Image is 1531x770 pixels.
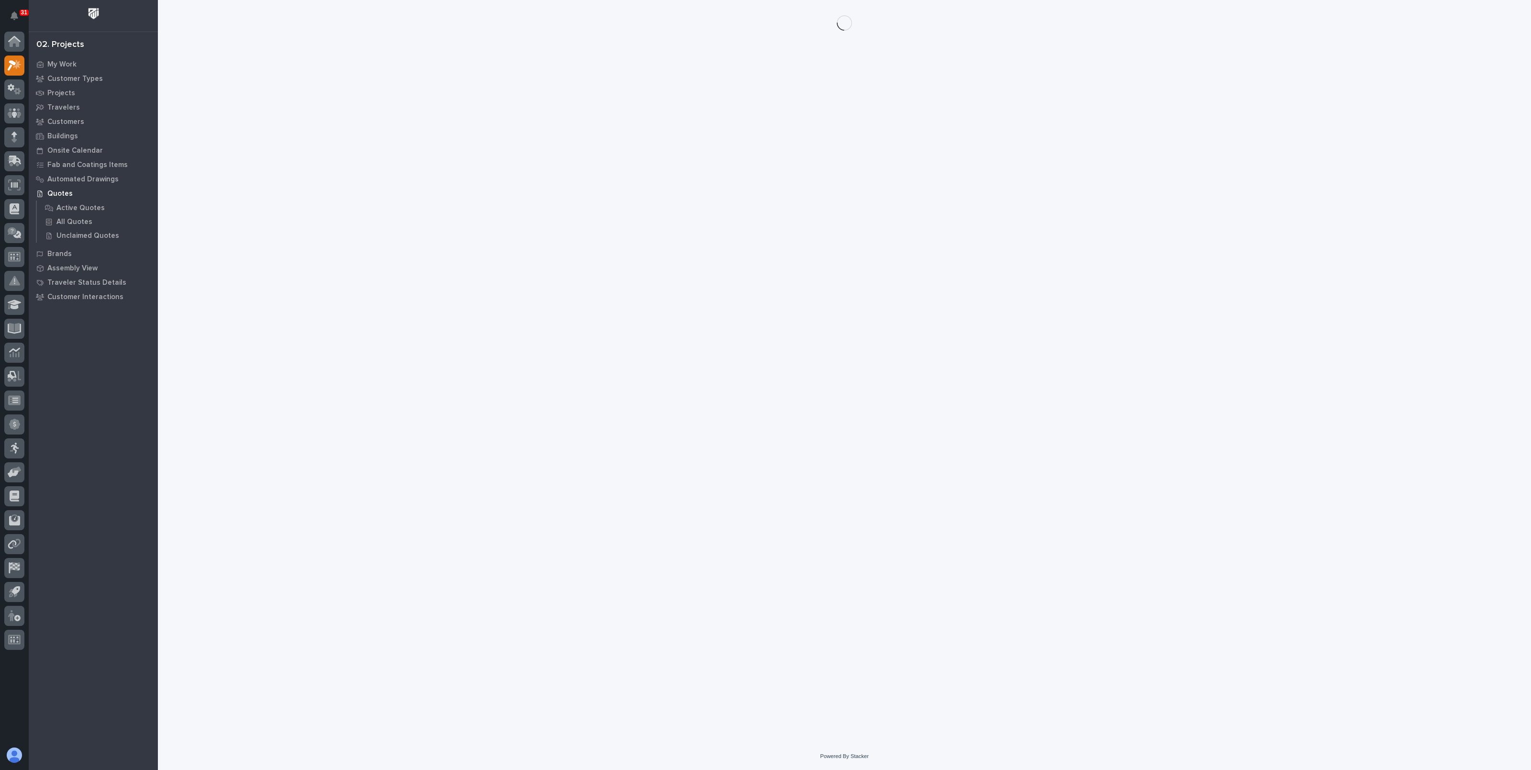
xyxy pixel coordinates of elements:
[4,745,24,765] button: users-avatar
[47,146,103,155] p: Onsite Calendar
[29,57,158,71] a: My Work
[29,157,158,172] a: Fab and Coatings Items
[37,229,158,242] a: Unclaimed Quotes
[47,60,77,69] p: My Work
[29,143,158,157] a: Onsite Calendar
[47,89,75,98] p: Projects
[12,11,24,27] div: Notifications31
[4,6,24,26] button: Notifications
[36,40,84,50] div: 02. Projects
[29,246,158,261] a: Brands
[29,186,158,201] a: Quotes
[56,204,105,212] p: Active Quotes
[37,201,158,214] a: Active Quotes
[47,132,78,141] p: Buildings
[29,129,158,143] a: Buildings
[29,71,158,86] a: Customer Types
[47,161,128,169] p: Fab and Coatings Items
[47,250,72,258] p: Brands
[85,5,102,22] img: Workspace Logo
[21,9,27,16] p: 31
[56,218,92,226] p: All Quotes
[29,290,158,304] a: Customer Interactions
[47,75,103,83] p: Customer Types
[47,175,119,184] p: Automated Drawings
[29,86,158,100] a: Projects
[37,215,158,228] a: All Quotes
[47,293,123,301] p: Customer Interactions
[29,261,158,275] a: Assembly View
[29,275,158,290] a: Traveler Status Details
[29,172,158,186] a: Automated Drawings
[820,753,868,759] a: Powered By Stacker
[47,264,98,273] p: Assembly View
[47,279,126,287] p: Traveler Status Details
[47,103,80,112] p: Travelers
[29,114,158,129] a: Customers
[29,100,158,114] a: Travelers
[47,118,84,126] p: Customers
[56,232,119,240] p: Unclaimed Quotes
[47,190,73,198] p: Quotes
